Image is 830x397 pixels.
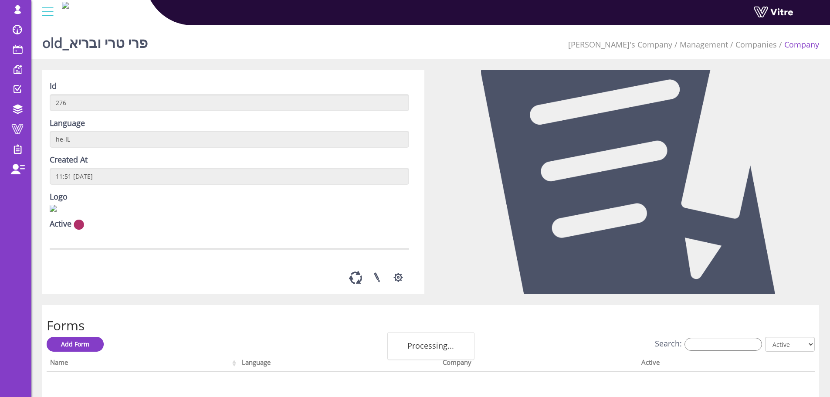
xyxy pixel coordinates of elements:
[50,205,150,212] img: d0b60f8b-88cd-47d9-a152-bd5ae33f0a20.png
[439,356,637,372] th: Company
[50,154,88,166] label: Created At
[50,81,57,92] label: Id
[42,22,148,59] h1: old_פרי טרי ובריא
[50,118,85,129] label: Language
[777,39,819,51] li: Company
[568,39,672,50] a: [PERSON_NAME]'s Company
[50,191,68,203] label: Logo
[655,338,762,351] label: Search:
[735,39,777,50] a: Companies
[47,318,815,333] h2: Forms
[684,338,762,351] input: Search:
[61,340,89,348] span: Add Form
[47,356,238,372] th: Name
[672,39,728,51] li: Management
[238,356,439,372] th: Language
[47,337,104,352] a: Add Form
[74,219,84,230] img: no
[62,2,69,9] img: Logo-Web.png
[638,356,776,372] th: Active
[50,218,71,230] label: Active
[387,332,474,360] div: Processing...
